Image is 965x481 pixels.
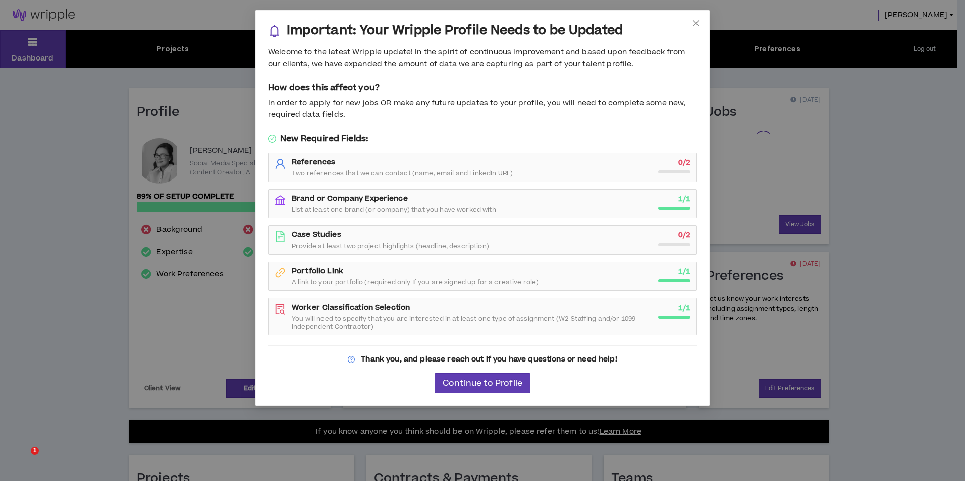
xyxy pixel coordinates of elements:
[435,373,530,393] button: Continue to Profile
[268,82,697,94] h5: How does this affect you?
[275,158,286,169] span: user
[268,135,276,143] span: check-circle
[275,195,286,206] span: bank
[292,229,341,240] strong: Case Studies
[275,267,286,278] span: link
[678,194,690,204] strong: 1 / 1
[678,230,690,240] strong: 0 / 2
[443,379,522,388] span: Continue to Profile
[275,231,286,242] span: file-text
[31,447,39,455] span: 1
[287,23,623,39] h3: Important: Your Wripple Profile Needs to be Updated
[348,356,355,363] span: question-circle
[692,19,700,27] span: close
[268,98,697,121] div: In order to apply for new jobs OR make any future updates to your profile, you will need to compl...
[292,266,343,276] strong: Portfolio Link
[292,206,496,214] span: List at least one brand (or company) that you have worked with
[268,133,697,145] h5: New Required Fields:
[292,169,513,177] span: Two references that we can contact (name, email and LinkedIn URL)
[361,354,617,365] strong: Thank you, and please reach out if you have questions or need help!
[678,303,690,313] strong: 1 / 1
[10,447,34,471] iframe: Intercom live chat
[292,242,489,250] span: Provide at least two project highlights (headline, description)
[678,266,690,277] strong: 1 / 1
[682,10,710,37] button: Close
[292,157,335,167] strong: References
[292,193,408,204] strong: Brand or Company Experience
[268,25,281,37] span: bell
[292,315,652,331] span: You will need to specify that you are interested in at least one type of assignment (W2-Staffing ...
[292,278,539,286] span: A link to your portfolio (required only If you are signed up for a creative role)
[678,157,690,168] strong: 0 / 2
[268,47,697,70] div: Welcome to the latest Wripple update! In the spirit of continuous improvement and based upon feed...
[292,302,410,313] strong: Worker Classification Selection
[275,304,286,315] span: file-search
